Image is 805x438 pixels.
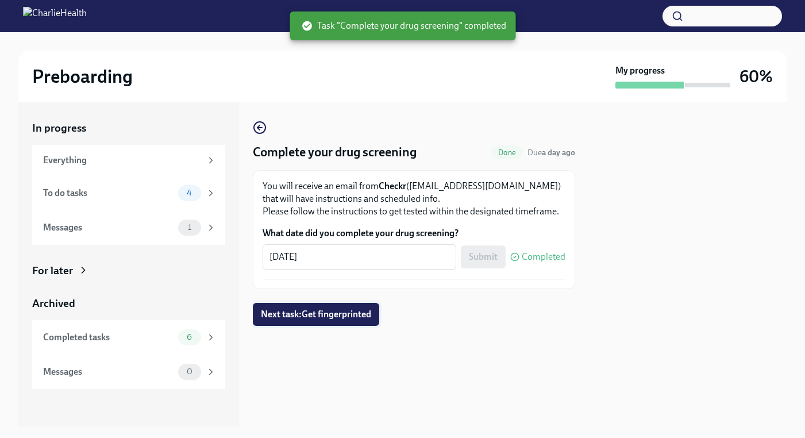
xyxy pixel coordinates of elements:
div: Messages [43,366,174,378]
span: 1 [181,223,198,232]
div: Everything [43,154,201,167]
a: In progress [32,121,225,136]
a: For later [32,263,225,278]
span: 0 [180,367,199,376]
a: Messages1 [32,210,225,245]
span: Due [527,148,575,157]
a: Messages0 [32,355,225,389]
span: 4 [180,189,199,197]
button: Next task:Get fingerprinted [253,303,379,326]
span: 6 [180,333,199,341]
strong: a day ago [542,148,575,157]
h2: Preboarding [32,65,133,88]
h3: 60% [739,66,773,87]
div: To do tasks [43,187,174,199]
strong: My progress [615,64,665,77]
h4: Complete your drug screening [253,144,417,161]
span: August 19th, 2025 09:00 [527,147,575,158]
label: What date did you complete your drug screening? [263,227,565,240]
p: You will receive an email from ([EMAIL_ADDRESS][DOMAIN_NAME]) that will have instructions and sch... [263,180,565,218]
textarea: [DATE] [269,250,449,264]
span: Next task : Get fingerprinted [261,309,371,320]
a: Completed tasks6 [32,320,225,355]
a: To do tasks4 [32,176,225,210]
a: Archived [32,296,225,311]
div: Messages [43,221,174,234]
div: Completed tasks [43,331,174,344]
span: Completed [522,252,565,262]
span: Task "Complete your drug screening" completed [301,20,506,32]
a: Everything [32,145,225,176]
img: CharlieHealth [23,7,87,25]
span: Done [491,148,523,157]
strong: Checkr [379,180,406,191]
div: For later [32,263,73,278]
